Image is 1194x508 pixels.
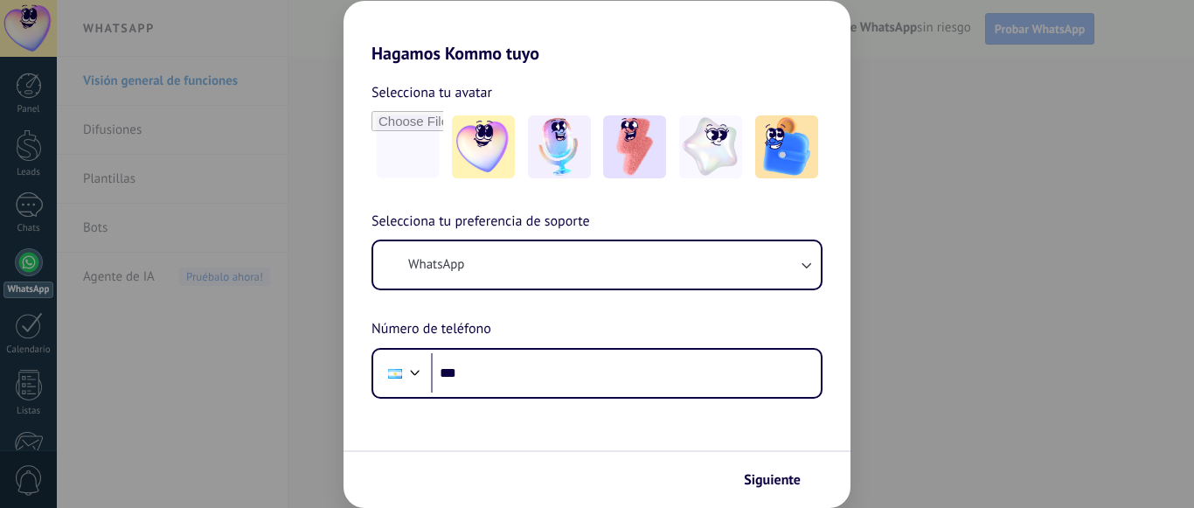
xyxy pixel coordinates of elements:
img: -3.jpeg [603,115,666,178]
span: Siguiente [744,474,801,486]
img: -5.jpeg [755,115,818,178]
h2: Hagamos Kommo tuyo [344,1,850,64]
img: -1.jpeg [452,115,515,178]
img: -4.jpeg [679,115,742,178]
button: Siguiente [736,465,824,495]
span: WhatsApp [408,256,464,274]
span: Número de teléfono [371,318,491,341]
img: -2.jpeg [528,115,591,178]
span: Selecciona tu preferencia de soporte [371,211,590,233]
button: WhatsApp [373,241,821,289]
span: Selecciona tu avatar [371,81,492,104]
div: Argentina: + 54 [378,355,412,392]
